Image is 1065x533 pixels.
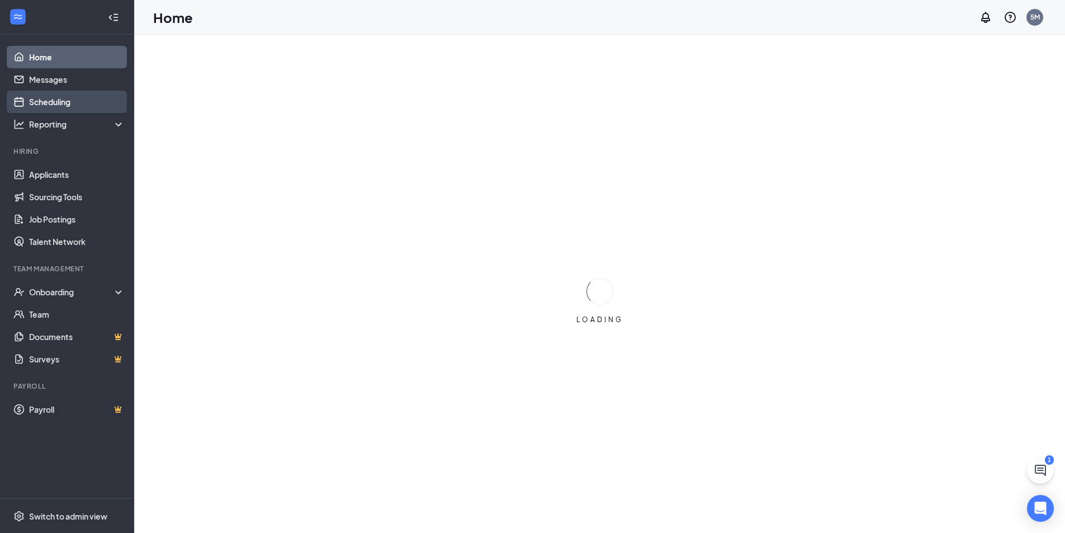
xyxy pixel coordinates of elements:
svg: ChatActive [1034,464,1047,477]
div: Open Intercom Messenger [1027,495,1054,522]
a: Applicants [29,163,125,186]
button: ChatActive [1027,457,1054,484]
svg: WorkstreamLogo [12,11,23,22]
a: Sourcing Tools [29,186,125,208]
div: Payroll [13,381,122,391]
a: Talent Network [29,230,125,253]
a: Scheduling [29,91,125,113]
a: Messages [29,68,125,91]
div: Onboarding [29,286,115,298]
h1: Home [153,8,193,27]
a: Home [29,46,125,68]
div: Switch to admin view [29,511,107,522]
a: Job Postings [29,208,125,230]
a: PayrollCrown [29,398,125,421]
svg: Analysis [13,119,25,130]
svg: Notifications [979,11,992,24]
svg: Collapse [108,12,119,23]
a: SurveysCrown [29,348,125,370]
svg: QuestionInfo [1004,11,1017,24]
div: Reporting [29,119,125,130]
svg: UserCheck [13,286,25,298]
svg: Settings [13,511,25,522]
div: LOADING [572,315,628,324]
a: Team [29,303,125,326]
div: Team Management [13,264,122,273]
div: Hiring [13,147,122,156]
a: DocumentsCrown [29,326,125,348]
div: 5M [1030,12,1040,22]
div: 1 [1045,455,1054,465]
